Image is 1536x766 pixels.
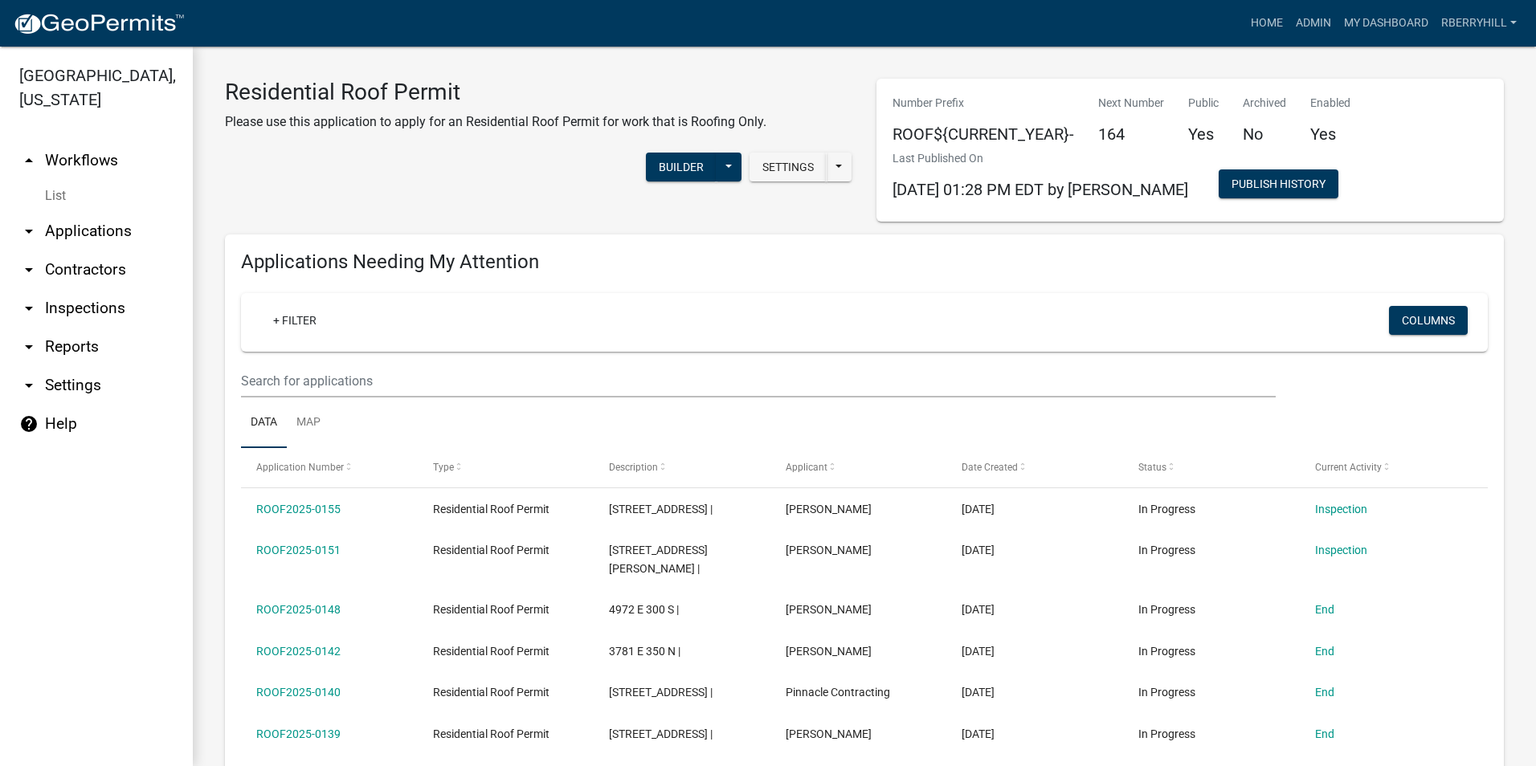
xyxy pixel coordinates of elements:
h5: Yes [1188,124,1219,144]
a: Map [287,397,330,449]
i: arrow_drop_down [19,260,39,279]
span: Residential Roof Permit [433,603,549,616]
span: Residential Roof Permit [433,727,549,740]
i: arrow_drop_down [19,337,39,357]
i: arrow_drop_down [19,299,39,318]
datatable-header-cell: Application Number [241,448,418,487]
i: arrow_drop_down [19,222,39,241]
span: 09/26/2025 [962,503,995,515]
a: ROOF2025-0139 [256,727,341,740]
span: [DATE] 01:28 PM EDT by [PERSON_NAME] [893,180,1188,199]
datatable-header-cell: Status [1123,448,1300,487]
span: Willis Schwartz [786,645,872,658]
datatable-header-cell: Description [594,448,770,487]
p: Please use this application to apply for an Residential Roof Permit for work that is Roofing Only. [225,112,766,132]
span: 1508 W LAKEVIEW DR | [609,503,713,515]
a: Home [1244,8,1289,39]
a: End [1315,645,1334,658]
a: Admin [1289,8,1338,39]
span: 09/11/2025 [962,603,995,616]
h5: ROOF${CURRENT_YEAR}- [893,124,1074,144]
wm-modal-confirm: Workflow Publish History [1219,179,1338,192]
span: Application Number [256,462,344,473]
p: Archived [1243,95,1286,112]
h5: 164 [1098,124,1164,144]
span: Wes Knox [786,727,872,740]
a: ROOF2025-0148 [256,603,341,616]
p: Enabled [1310,95,1350,112]
h5: No [1243,124,1286,144]
a: + Filter [260,306,329,335]
span: Date Created [962,462,1018,473]
a: rberryhill [1435,8,1523,39]
p: Number Prefix [893,95,1074,112]
span: 08/29/2025 [962,727,995,740]
span: In Progress [1138,645,1195,658]
span: Debbie [786,544,872,556]
span: In Progress [1138,544,1195,556]
span: 4972 E 300 S | [609,603,679,616]
a: Inspection [1315,503,1367,515]
a: ROOF2025-0142 [256,645,341,658]
span: 1208 W OVERLOOK RD | [609,727,713,740]
span: Current Activity [1315,462,1382,473]
a: Inspection [1315,544,1367,556]
h4: Applications Needing My Attention [241,251,1488,274]
p: Public [1188,95,1219,112]
span: Jon Baker [786,503,872,515]
span: Leroy Schmucker [786,603,872,616]
button: Builder [646,153,717,181]
a: ROOF2025-0155 [256,503,341,515]
a: End [1315,603,1334,616]
span: 08/29/2025 [962,686,995,699]
span: Residential Roof Permit [433,686,549,699]
h3: Residential Roof Permit [225,79,766,106]
i: arrow_drop_down [19,376,39,395]
a: Data [241,397,287,449]
span: In Progress [1138,727,1195,740]
a: End [1315,727,1334,740]
input: Search for applications [241,365,1276,397]
datatable-header-cell: Date Created [946,448,1123,487]
a: ROOF2025-0140 [256,686,341,699]
i: help [19,414,39,434]
span: Residential Roof Permit [433,544,549,556]
span: Description [609,462,658,473]
p: Next Number [1098,95,1164,112]
span: Residential Roof Permit [433,503,549,515]
a: End [1315,686,1334,699]
span: 5898 W POE DR | [609,544,708,575]
span: Pinnacle Contracting [786,686,890,699]
span: In Progress [1138,686,1195,699]
a: My Dashboard [1338,8,1435,39]
button: Publish History [1219,169,1338,198]
a: ROOF2025-0151 [256,544,341,556]
datatable-header-cell: Type [418,448,594,487]
datatable-header-cell: Applicant [770,448,947,487]
button: Columns [1389,306,1468,335]
p: Last Published On [893,150,1188,167]
datatable-header-cell: Current Activity [1299,448,1476,487]
span: Applicant [786,462,827,473]
span: Type [433,462,454,473]
span: In Progress [1138,603,1195,616]
span: 09/16/2025 [962,544,995,556]
span: Status [1138,462,1166,473]
span: 09/02/2025 [962,645,995,658]
button: Settings [750,153,827,181]
span: 3616 S HOME AVE | [609,686,713,699]
span: 3781 E 350 N | [609,645,680,658]
h5: Yes [1310,124,1350,144]
span: In Progress [1138,503,1195,515]
i: arrow_drop_up [19,151,39,170]
span: Residential Roof Permit [433,645,549,658]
